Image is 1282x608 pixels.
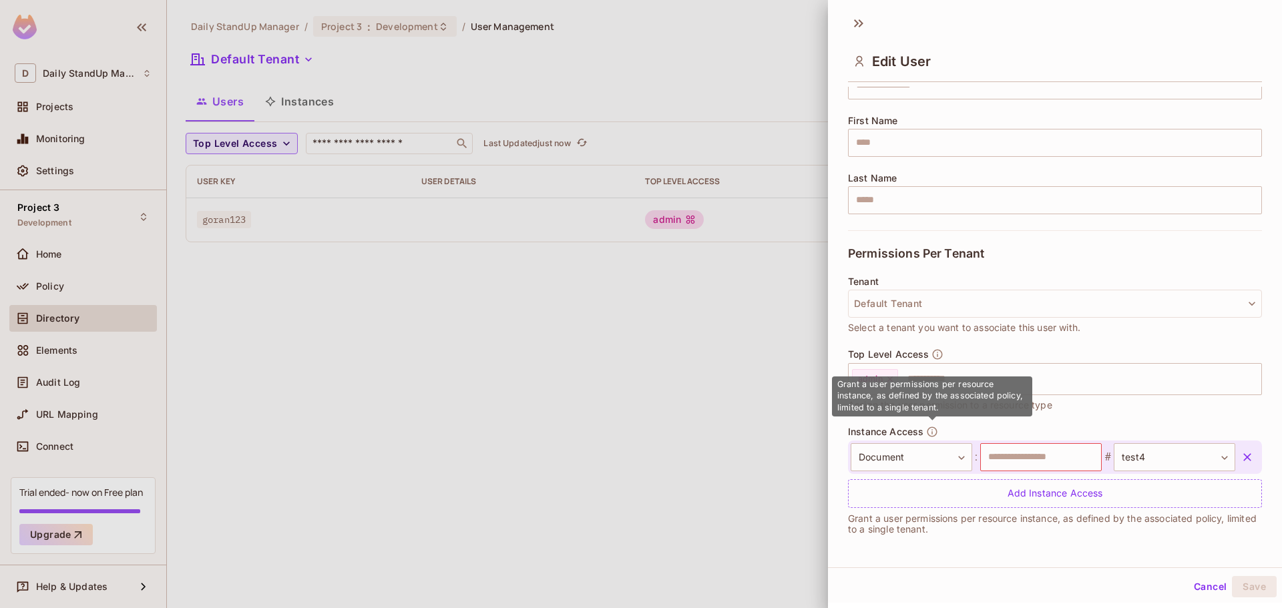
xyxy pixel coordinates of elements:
[1114,443,1235,471] div: test4
[972,449,980,465] span: :
[848,479,1262,508] div: Add Instance Access
[837,379,1023,412] span: Grant a user permissions per resource instance, as defined by the associated policy, limited to a...
[848,426,923,437] span: Instance Access
[848,398,1052,412] span: Assign the user permission to a resource type
[848,247,984,260] span: Permissions Per Tenant
[848,349,929,360] span: Top Level Access
[851,443,972,471] div: Document
[1255,377,1257,380] button: Open
[852,369,898,389] div: admin
[848,320,1080,335] span: Select a tenant you want to associate this user with.
[848,276,879,287] span: Tenant
[848,513,1262,535] p: Grant a user permissions per resource instance, as defined by the associated policy, limited to a...
[848,290,1262,318] button: Default Tenant
[1232,576,1277,597] button: Save
[848,115,898,126] span: First Name
[858,374,883,384] span: admin
[872,53,931,69] span: Edit User
[848,173,897,184] span: Last Name
[1189,576,1232,597] button: Cancel
[1102,449,1114,465] span: #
